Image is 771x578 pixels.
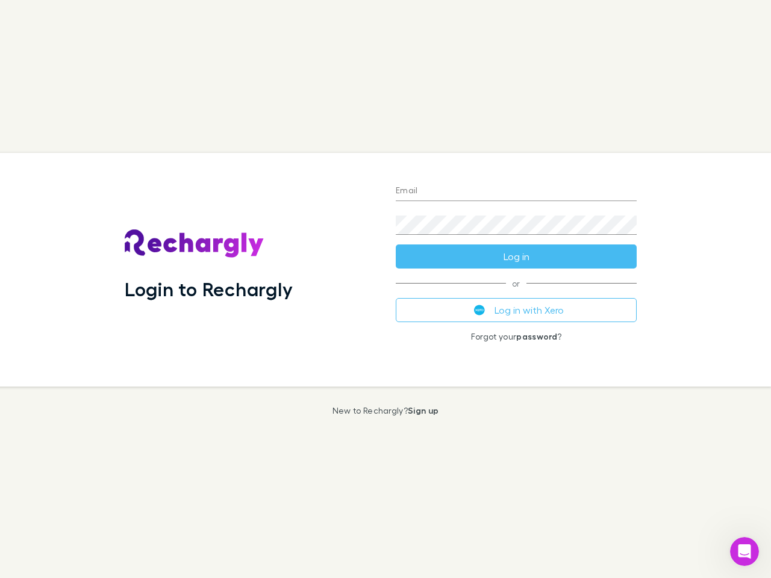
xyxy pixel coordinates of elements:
img: Rechargly's Logo [125,229,264,258]
iframe: Intercom live chat [730,537,759,566]
a: Sign up [408,405,439,415]
a: password [516,331,557,341]
p: New to Rechargly? [332,406,439,415]
button: Log in [396,244,637,269]
h1: Login to Rechargly [125,278,293,300]
img: Xero's logo [474,305,485,315]
button: Log in with Xero [396,298,637,322]
span: or [396,283,637,284]
p: Forgot your ? [396,332,637,341]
